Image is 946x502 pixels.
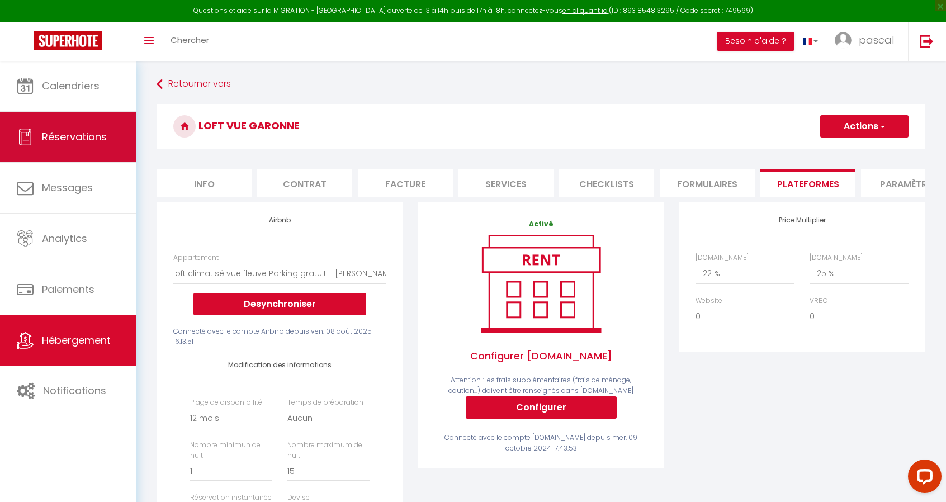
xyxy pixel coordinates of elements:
button: Desynchroniser [193,293,366,315]
h4: Price Multiplier [696,216,909,224]
span: Chercher [171,34,209,46]
label: [DOMAIN_NAME] [810,253,863,263]
li: Contrat [257,169,352,197]
span: Paiements [42,282,94,296]
iframe: LiveChat chat widget [899,455,946,502]
label: [DOMAIN_NAME] [696,253,749,263]
li: Info [157,169,252,197]
span: Analytics [42,231,87,245]
div: Connecté avec le compte [DOMAIN_NAME] depuis mer. 09 octobre 2024 17:43:53 [434,433,647,454]
button: Besoin d'aide ? [717,32,794,51]
img: ... [835,32,852,49]
label: VRBO [810,296,828,306]
button: Configurer [466,396,617,419]
a: Retourner vers [157,74,925,94]
li: Plateformes [760,169,855,197]
li: Checklists [559,169,654,197]
label: Website [696,296,722,306]
span: pascal [859,33,894,47]
span: Attention : les frais supplémentaires (frais de ménage, caution...) doivent être renseignés dans ... [448,375,633,395]
div: Connecté avec le compte Airbnb depuis ven. 08 août 2025 16:13:51 [173,326,386,348]
a: Chercher [162,22,217,61]
span: Messages [42,181,93,195]
span: Calendriers [42,79,100,93]
button: Actions [820,115,909,138]
li: Formulaires [660,169,755,197]
img: rent.png [470,230,612,337]
h3: Loft vue Garonne [157,104,925,149]
label: Nombre maximum de nuit [287,440,370,461]
span: Configurer [DOMAIN_NAME] [434,337,647,375]
img: Super Booking [34,31,102,50]
label: Nombre minimun de nuit [190,440,272,461]
li: Services [458,169,554,197]
a: en cliquant ici [562,6,609,15]
span: Hébergement [42,333,111,347]
h4: Modification des informations [190,361,370,369]
span: Réservations [42,130,107,144]
label: Plage de disponibilité [190,397,262,408]
img: logout [920,34,934,48]
p: Activé [434,219,647,230]
span: Notifications [43,383,106,397]
label: Appartement [173,253,219,263]
label: Temps de préparation [287,397,363,408]
h4: Airbnb [173,216,386,224]
li: Facture [358,169,453,197]
a: ... pascal [826,22,908,61]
